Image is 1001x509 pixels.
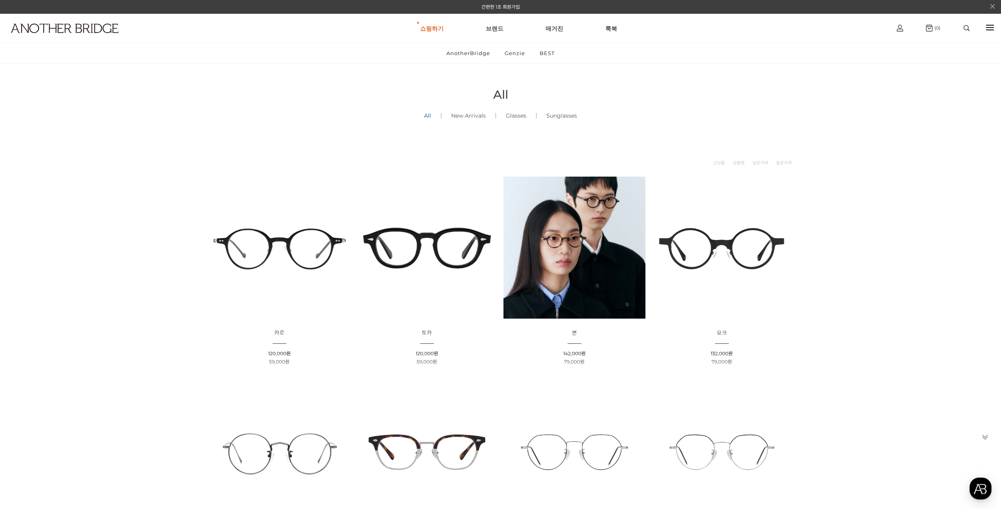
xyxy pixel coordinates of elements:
img: 카로 - 감각적인 디자인의 패션 아이템 이미지 [208,177,350,319]
a: AnotherBridge [440,43,497,63]
span: 79,000원 [564,359,584,365]
a: 본 [572,330,577,336]
a: logo [4,24,154,52]
a: Sunglasses [536,102,587,129]
a: New Arrivals [441,102,496,129]
a: Glasses [496,102,536,129]
span: 132,000원 [711,350,733,356]
img: cart [897,25,903,31]
a: 요크 [717,330,727,336]
img: 토카 아세테이트 뿔테 안경 이미지 [356,177,498,319]
span: 본 [572,329,577,336]
a: 낮은가격 [752,159,768,167]
a: 홈 [2,249,52,269]
a: 간편한 1초 회원가입 [481,4,520,10]
img: 요크 글라스 - 트렌디한 디자인의 유니크한 안경 이미지 [651,177,793,319]
a: BEST [533,43,561,63]
a: (0) [926,25,940,31]
span: 요크 [717,329,727,336]
a: All [414,102,441,129]
span: All [493,87,508,102]
a: 대화 [52,249,101,269]
a: 브랜드 [486,14,503,42]
img: logo [11,24,118,33]
img: search [964,25,970,31]
a: 쇼핑하기 [420,14,444,42]
span: 120,000원 [268,350,291,356]
span: 설정 [122,261,131,267]
a: 상품명 [733,159,745,167]
a: 매거진 [546,14,563,42]
span: 토카 [422,329,432,336]
a: 높은가격 [776,159,792,167]
img: 본 - 동그란 렌즈로 돋보이는 아세테이트 안경 이미지 [503,177,645,319]
span: 대화 [72,262,81,268]
a: 카로 [274,330,284,336]
a: 신상품 [713,159,725,167]
a: 룩북 [605,14,617,42]
span: 카로 [274,329,284,336]
span: 142,000원 [563,350,586,356]
span: 59,000원 [417,359,437,365]
span: (0) [933,25,940,31]
a: 토카 [422,330,432,336]
a: Genzie [498,43,532,63]
img: cart [926,25,933,31]
a: 설정 [101,249,151,269]
span: 79,000원 [712,359,732,365]
span: 홈 [25,261,29,267]
span: 120,000원 [416,350,438,356]
span: 59,000원 [269,359,289,365]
